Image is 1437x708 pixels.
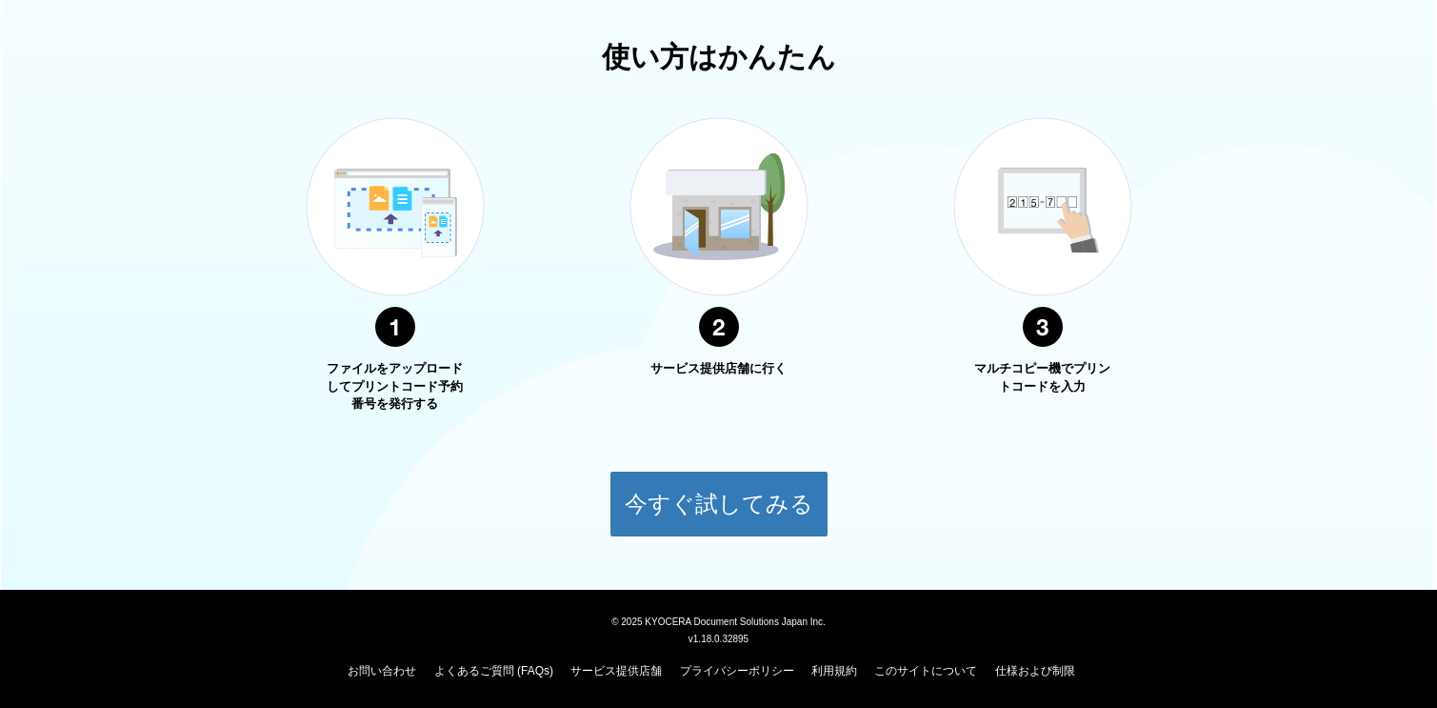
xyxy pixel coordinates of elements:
[434,664,553,678] a: よくあるご質問 (FAQs)
[324,360,467,414] p: ファイルをアップロードしてプリントコード予約番号を発行する
[811,664,857,678] a: 利用規約
[680,664,794,678] a: プライバシーポリシー
[874,664,977,678] a: このサイトについて
[611,615,826,627] span: © 2025 KYOCERA Document Solutions Japan Inc.
[348,664,416,678] a: お問い合わせ
[570,664,662,678] a: サービス提供店舗
[648,360,790,378] p: サービス提供店舗に行く
[995,664,1075,678] a: 仕様および制限
[609,471,828,537] button: 今すぐ試してみる
[971,360,1114,395] p: マルチコピー機でプリントコードを入力
[689,633,748,644] span: v1.18.0.32895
